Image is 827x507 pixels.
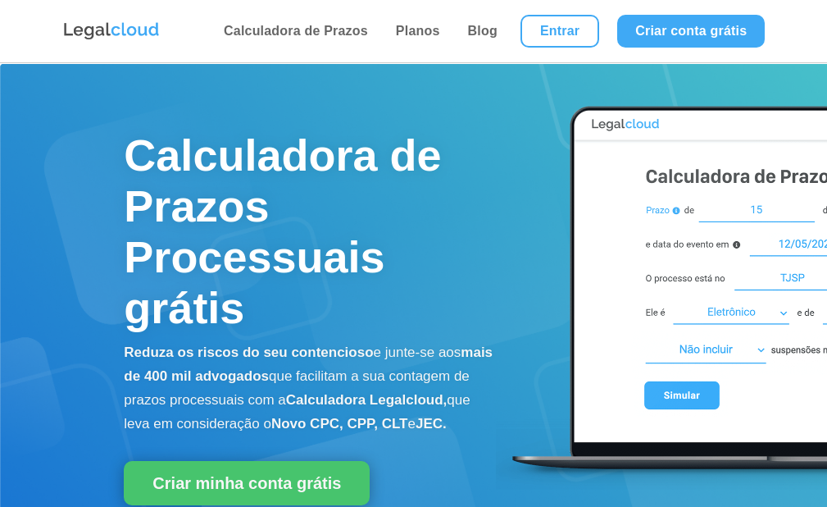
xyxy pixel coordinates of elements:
p: e junte-se aos que facilitam a sua contagem de prazos processuais com a que leva em consideração o e [124,341,496,436]
img: Logo da Legalcloud [62,21,161,42]
b: Reduza os riscos do seu contencioso [124,345,373,360]
b: JEC. [416,416,447,432]
a: Criar conta grátis [617,15,765,48]
b: Novo CPC, CPP, CLT [271,416,408,432]
a: Entrar [520,15,599,48]
b: Calculadora Legalcloud, [286,392,448,408]
a: Criar minha conta grátis [124,461,370,505]
span: Calculadora de Prazos Processuais grátis [124,130,441,332]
